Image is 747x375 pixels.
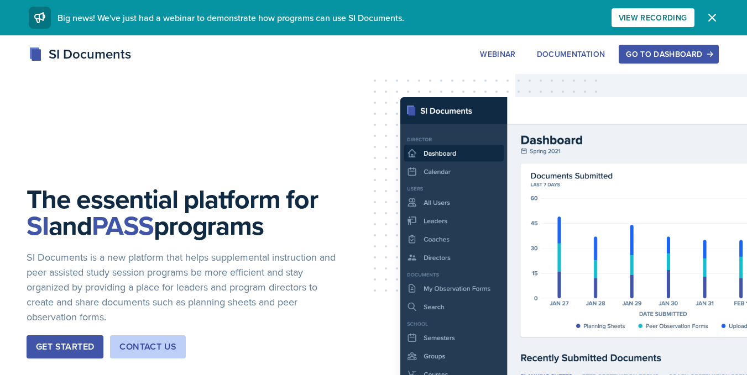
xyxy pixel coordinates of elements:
div: Contact Us [119,340,176,353]
div: Documentation [537,50,605,59]
button: Contact Us [110,335,186,358]
span: Big news! We've just had a webinar to demonstrate how programs can use SI Documents. [58,12,404,24]
div: View Recording [619,13,687,22]
div: Go to Dashboard [626,50,711,59]
button: Go to Dashboard [619,45,718,64]
button: Documentation [530,45,613,64]
button: Get Started [27,335,103,358]
div: Get Started [36,340,94,353]
div: SI Documents [29,44,131,64]
button: View Recording [612,8,694,27]
button: Webinar [473,45,523,64]
div: Webinar [480,50,515,59]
